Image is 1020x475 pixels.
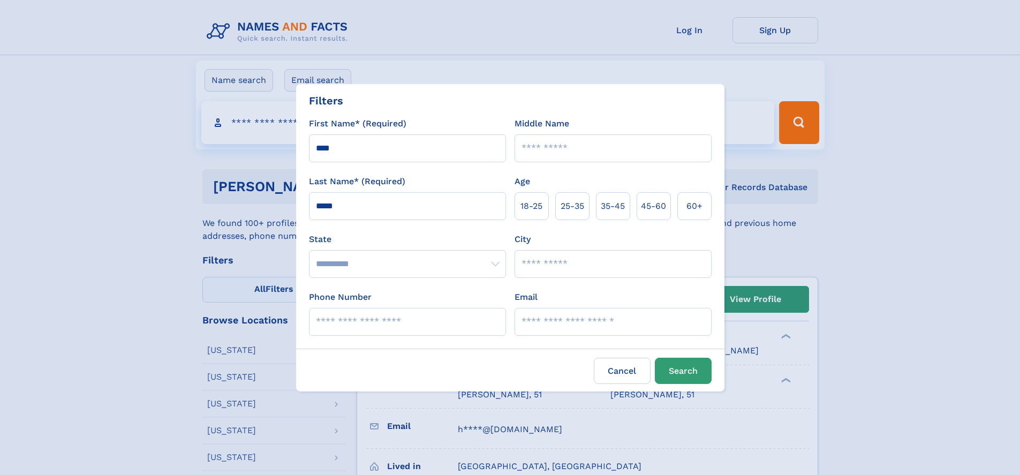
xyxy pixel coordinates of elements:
[309,93,343,109] div: Filters
[601,200,625,213] span: 35‑45
[641,200,666,213] span: 45‑60
[594,358,651,384] label: Cancel
[520,200,542,213] span: 18‑25
[655,358,712,384] button: Search
[309,291,372,304] label: Phone Number
[515,291,538,304] label: Email
[309,175,405,188] label: Last Name* (Required)
[686,200,702,213] span: 60+
[309,117,406,130] label: First Name* (Required)
[515,175,530,188] label: Age
[561,200,584,213] span: 25‑35
[309,233,506,246] label: State
[515,117,569,130] label: Middle Name
[515,233,531,246] label: City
